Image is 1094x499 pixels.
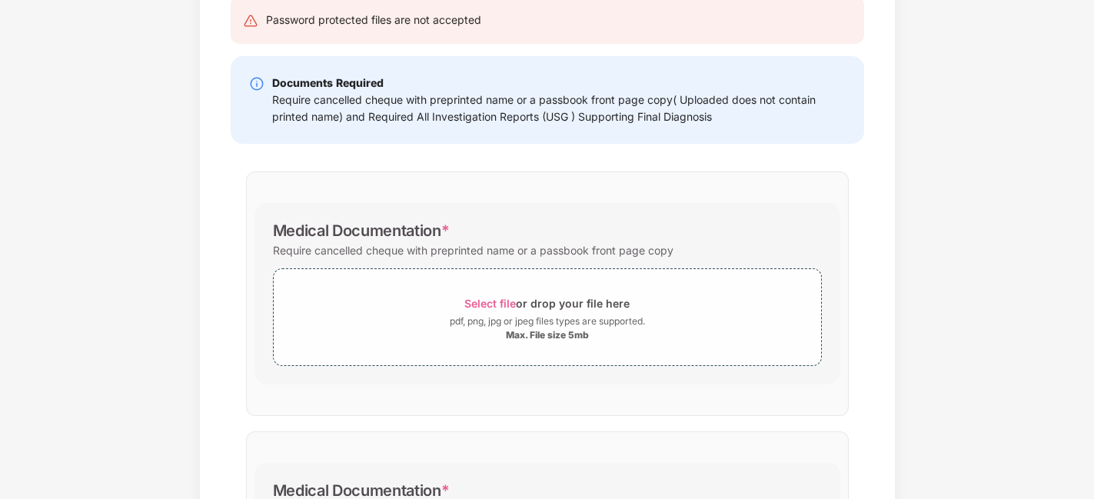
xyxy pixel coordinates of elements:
[273,240,673,261] div: Require cancelled cheque with preprinted name or a passbook front page copy
[272,91,846,125] div: Require cancelled cheque with preprinted name or a passbook front page copy( Uploaded does not co...
[506,329,589,341] div: Max. File size 5mb
[266,12,481,28] div: Password protected files are not accepted
[464,297,516,310] span: Select file
[464,293,630,314] div: or drop your file here
[272,76,384,89] b: Documents Required
[249,76,264,91] img: svg+xml;base64,PHN2ZyBpZD0iSW5mby0yMHgyMCIgeG1sbnM9Imh0dHA6Ly93d3cudzMub3JnLzIwMDAvc3ZnIiB3aWR0aD...
[274,281,821,354] span: Select fileor drop your file herepdf, png, jpg or jpeg files types are supported.Max. File size 5mb
[450,314,645,329] div: pdf, png, jpg or jpeg files types are supported.
[243,13,258,28] img: svg+xml;base64,PHN2ZyB4bWxucz0iaHR0cDovL3d3dy53My5vcmcvMjAwMC9zdmciIHdpZHRoPSIyNCIgaGVpZ2h0PSIyNC...
[273,221,450,240] div: Medical Documentation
